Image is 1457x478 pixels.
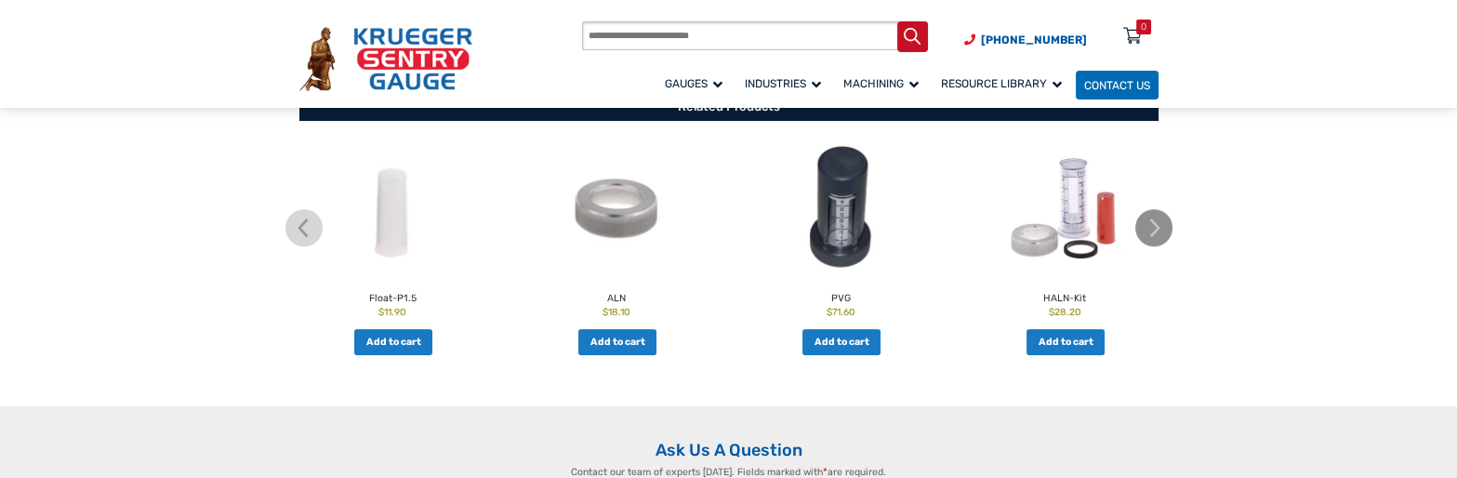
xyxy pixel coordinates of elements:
img: Krueger Sentry Gauge [299,27,472,91]
a: Gauges [656,68,736,100]
bdi: 71.60 [827,306,855,318]
a: Float-P1.5 $11.90 [285,142,500,320]
span: [PHONE_NUMBER] [981,33,1087,46]
a: Add to cart: “PVG” [802,329,881,355]
h2: HALN-Kit [958,285,1172,305]
bdi: 18.10 [603,306,630,318]
img: chevron-left.svg [285,209,323,246]
img: chevron-right.svg [1135,209,1172,246]
span: $ [603,306,608,318]
img: PVG [734,142,948,275]
a: PVG $71.60 [734,142,948,320]
h2: Float-P1.5 [285,285,500,305]
a: Resource Library [933,68,1076,100]
img: Float-P1.5 [285,142,500,275]
span: $ [827,306,832,318]
span: Contact Us [1084,79,1150,92]
span: $ [378,306,384,318]
h2: PVG [734,285,948,305]
span: Resource Library [941,77,1062,90]
a: Add to cart: “ALN” [578,329,656,355]
a: Industries [736,68,835,100]
img: HALN-Kit [958,142,1172,275]
img: ALN [510,142,724,275]
a: Phone Number (920) 434-8860 [964,32,1087,48]
a: Machining [835,68,933,100]
a: Contact Us [1076,71,1159,100]
a: Add to cart: “HALN-Kit” [1027,329,1105,355]
bdi: 11.90 [378,306,406,318]
a: HALN-Kit $28.20 [958,142,1172,320]
span: $ [1049,306,1054,318]
bdi: 28.20 [1049,306,1081,318]
a: Add to cart: “Float-P1.5” [354,329,432,355]
h2: Ask Us A Question [299,440,1159,461]
div: 0 [1141,20,1146,34]
span: Gauges [665,77,722,90]
h2: ALN [510,285,724,305]
span: Industries [745,77,821,90]
span: Machining [843,77,919,90]
a: ALN $18.10 [510,142,724,320]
